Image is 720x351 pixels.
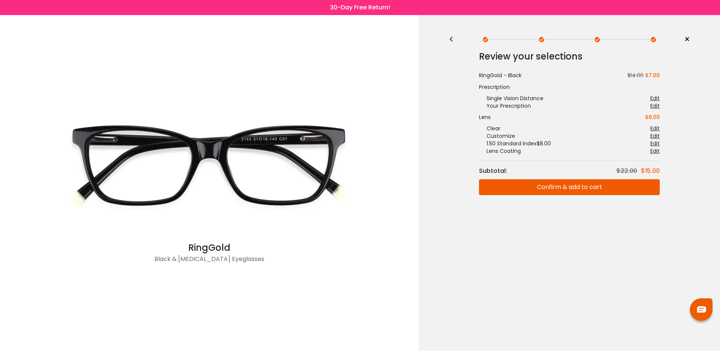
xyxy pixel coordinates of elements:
div: RingGold [59,241,360,255]
div: Edit [650,125,660,132]
div: $22.00 [616,166,641,175]
div: Edit [650,132,660,140]
button: Confirm & add to cart [479,179,660,195]
div: $15.00 [641,166,660,175]
span: $14.00 [624,72,644,79]
div: Single Vision Distance [479,95,543,102]
div: Lens Coating [479,147,521,155]
div: Review your selections [479,49,660,64]
img: Black RingGold - Acetate Eyeglasses [59,90,360,241]
div: RingGold - Black [479,72,522,79]
div: Black & [MEDICAL_DATA] Eyeglasses [59,255,360,270]
div: Subtotal: [479,166,511,175]
div: Edit [650,102,660,110]
img: chat [697,306,706,313]
div: Customize [479,132,515,140]
div: Edit [650,147,660,155]
div: Edit [650,140,660,147]
div: Edit [650,95,660,102]
span: × [684,34,690,45]
a: × [679,34,690,45]
div: Your Prescription [479,102,531,110]
div: < [449,37,460,43]
div: Prescription [479,83,660,91]
div: $8.00 [645,113,660,121]
div: 1.50 Standard Index $8.00 [479,140,551,147]
div: Clear [479,125,500,132]
span: $7.00 [645,72,660,79]
div: Lens [479,113,491,121]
